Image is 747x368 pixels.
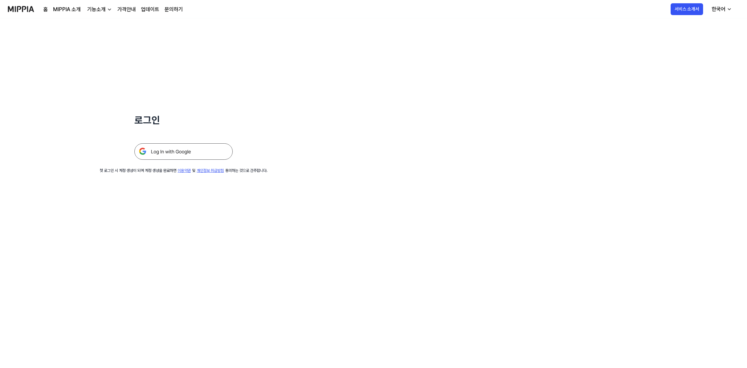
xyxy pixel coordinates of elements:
img: 구글 로그인 버튼 [134,143,233,160]
a: 개인정보 취급방침 [197,168,224,173]
h1: 로그인 [134,113,233,128]
button: 한국어 [706,3,736,16]
a: 문의하기 [165,6,183,13]
img: down [107,7,112,12]
button: 서비스 소개서 [671,3,703,15]
div: 기능소개 [86,6,107,13]
div: 한국어 [710,5,727,13]
a: 홈 [43,6,48,13]
a: 이용약관 [178,168,191,173]
a: 가격안내 [117,6,136,13]
div: 첫 로그인 시 계정 생성이 되며 계정 생성을 완료하면 및 동의하는 것으로 간주합니다. [100,168,267,174]
a: MIPPIA 소개 [53,6,81,13]
button: 기능소개 [86,6,112,13]
a: 업데이트 [141,6,159,13]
